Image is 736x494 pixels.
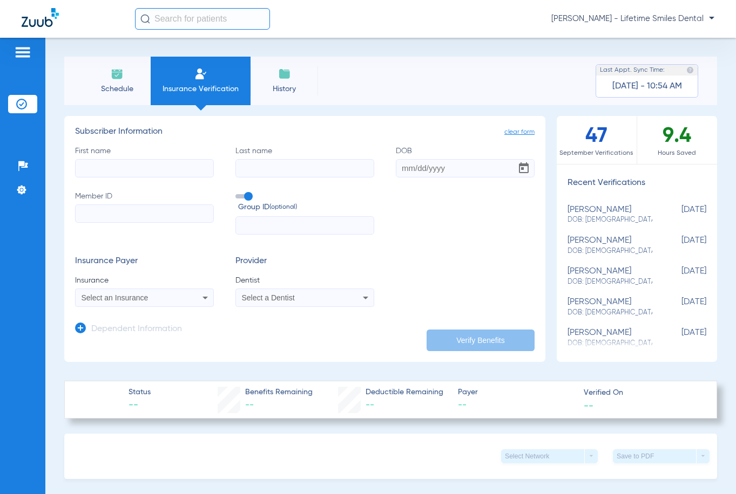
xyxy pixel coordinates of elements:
[245,401,254,409] span: --
[568,236,652,256] div: [PERSON_NAME]
[259,84,310,94] span: History
[686,66,694,74] img: last sync help info
[568,266,652,286] div: [PERSON_NAME]
[269,202,297,213] small: (optional)
[140,14,150,24] img: Search Icon
[568,205,652,225] div: [PERSON_NAME]
[194,67,207,80] img: Manual Insurance Verification
[91,324,182,335] h3: Dependent Information
[637,148,718,159] span: Hours Saved
[366,401,374,409] span: --
[75,256,214,267] h3: Insurance Payer
[75,204,214,223] input: Member ID
[568,215,652,225] span: DOB: [DEMOGRAPHIC_DATA]
[458,399,574,412] span: --
[568,328,652,348] div: [PERSON_NAME]
[82,293,148,302] span: Select an Insurance
[238,202,374,213] span: Group ID
[557,178,717,189] h3: Recent Verifications
[652,236,706,256] span: [DATE]
[75,127,535,138] h3: Subscriber Information
[396,146,535,177] label: DOB
[91,84,143,94] span: Schedule
[584,387,700,399] span: Verified On
[159,84,242,94] span: Insurance Verification
[513,157,535,179] button: Open calendar
[427,330,535,351] button: Verify Benefits
[568,246,652,256] span: DOB: [DEMOGRAPHIC_DATA]
[557,148,637,159] span: September Verifications
[568,297,652,317] div: [PERSON_NAME]
[396,159,535,177] input: DOBOpen calendar
[568,277,652,287] span: DOB: [DEMOGRAPHIC_DATA]
[111,67,124,80] img: Schedule
[75,191,214,235] label: Member ID
[652,328,706,348] span: [DATE]
[652,205,706,225] span: [DATE]
[458,387,574,398] span: Payer
[235,256,374,267] h3: Provider
[75,159,214,177] input: First name
[235,146,374,177] label: Last name
[551,13,714,24] span: [PERSON_NAME] - Lifetime Smiles Dental
[637,116,718,164] div: 9.4
[135,8,270,30] input: Search for patients
[245,387,313,398] span: Benefits Remaining
[235,159,374,177] input: Last name
[652,297,706,317] span: [DATE]
[129,399,151,412] span: --
[366,387,443,398] span: Deductible Remaining
[75,275,214,286] span: Insurance
[22,8,59,27] img: Zuub Logo
[129,387,151,398] span: Status
[504,127,535,138] span: clear form
[652,266,706,286] span: [DATE]
[568,308,652,318] span: DOB: [DEMOGRAPHIC_DATA]
[75,146,214,177] label: First name
[235,275,374,286] span: Dentist
[612,81,682,92] span: [DATE] - 10:54 AM
[278,67,291,80] img: History
[557,116,637,164] div: 47
[600,65,665,76] span: Last Appt. Sync Time:
[242,293,295,302] span: Select a Dentist
[584,400,593,411] span: --
[14,46,31,59] img: hamburger-icon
